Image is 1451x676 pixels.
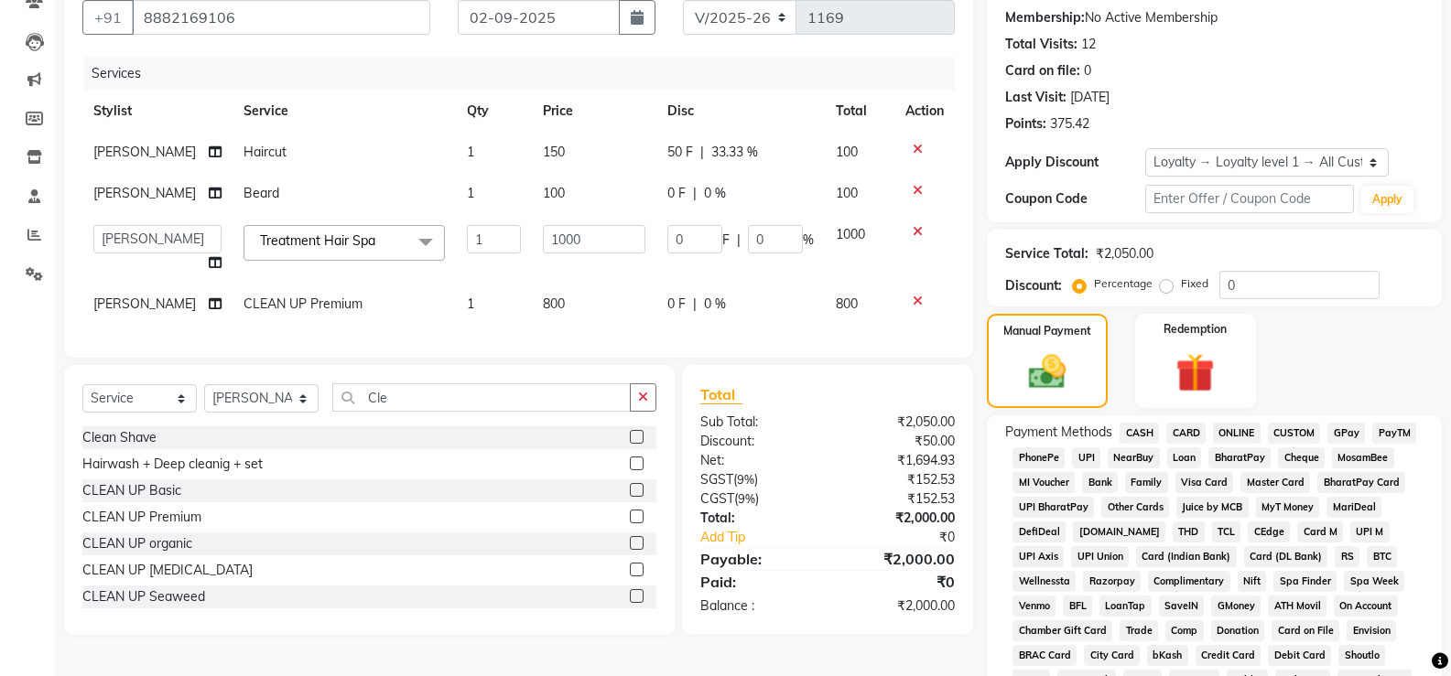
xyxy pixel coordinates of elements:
span: Trade [1120,620,1158,641]
div: Total Visits: [1005,35,1077,54]
div: ₹1,694.93 [828,451,969,470]
span: Cheque [1278,447,1325,468]
span: F [722,231,730,250]
span: UPI [1072,447,1100,468]
span: GPay [1327,423,1365,444]
div: 12 [1081,35,1096,54]
label: Manual Payment [1003,323,1091,339]
span: 800 [543,295,565,312]
label: Redemption [1164,321,1227,338]
a: x [375,232,384,249]
div: CLEAN UP Seaweed [82,587,205,606]
div: ₹0 [828,571,969,593]
span: Donation [1211,620,1265,641]
span: TCL [1212,521,1241,542]
span: Payment Methods [1005,423,1112,442]
span: CUSTOM [1268,423,1321,444]
span: Card M [1297,521,1343,542]
span: Master Card [1240,472,1310,493]
div: ₹152.53 [828,470,969,489]
span: CGST [700,490,734,507]
img: _cash.svg [1017,350,1077,393]
span: [PERSON_NAME] [93,295,196,312]
span: Haircut [244,144,287,160]
span: 0 % [704,184,726,203]
th: Total [825,91,895,132]
span: % [803,231,814,250]
div: Coupon Code [1005,189,1144,209]
span: Family [1125,472,1168,493]
span: [PERSON_NAME] [93,144,196,160]
span: Other Cards [1101,497,1169,518]
span: Spa Week [1344,571,1404,592]
div: ₹2,000.00 [828,548,969,570]
img: _gift.svg [1164,349,1227,397]
span: ONLINE [1213,423,1261,444]
span: MariDeal [1326,497,1381,518]
span: 150 [543,144,565,160]
span: Loan [1167,447,1202,468]
div: ₹50.00 [828,432,969,451]
span: GMoney [1211,596,1261,617]
div: 375.42 [1050,114,1089,134]
span: LoanTap [1099,596,1152,617]
th: Action [894,91,955,132]
span: RS [1335,546,1359,567]
span: PayTM [1372,423,1416,444]
div: No Active Membership [1005,8,1424,27]
span: Complimentary [1148,571,1230,592]
span: 0 F [667,184,686,203]
div: ₹152.53 [828,489,969,509]
div: Total: [687,509,828,528]
span: SGST [700,471,733,488]
span: 100 [836,185,858,201]
a: Add Tip [687,528,851,547]
span: BFL [1063,596,1092,617]
div: [DATE] [1070,88,1110,107]
label: Fixed [1181,275,1208,292]
span: Credit Card [1196,645,1262,666]
div: Discount: [687,432,828,451]
div: ( ) [687,470,828,489]
div: Service Total: [1005,244,1088,263]
span: CLEAN UP Premium [244,295,363,312]
div: Payable: [687,548,828,570]
span: [DOMAIN_NAME] [1073,521,1165,542]
span: Visa Card [1175,472,1234,493]
span: MyT Money [1256,497,1320,518]
div: Apply Discount [1005,153,1144,172]
span: 33.33 % [711,143,758,162]
th: Qty [456,91,532,132]
span: Card on File [1272,620,1339,641]
span: 9% [737,472,754,487]
span: | [693,295,697,314]
span: Bank [1082,472,1118,493]
span: 1 [467,185,474,201]
div: Hairwash + Deep cleanig + set [82,455,263,474]
span: | [700,143,704,162]
button: Apply [1361,186,1413,213]
div: ₹2,050.00 [828,413,969,432]
span: Envision [1347,620,1396,641]
div: Sub Total: [687,413,828,432]
span: | [737,231,741,250]
span: MosamBee [1332,447,1394,468]
span: Nift [1238,571,1267,592]
th: Service [233,91,456,132]
span: Juice by MCB [1176,497,1249,518]
div: ₹0 [851,528,969,547]
span: UPI Union [1071,546,1129,567]
span: BRAC Card [1012,645,1077,666]
span: CEdge [1248,521,1290,542]
span: Card (Indian Bank) [1136,546,1237,567]
span: 100 [836,144,858,160]
span: 1 [467,144,474,160]
div: CLEAN UP organic [82,534,192,553]
span: DefiDeal [1012,521,1066,542]
span: On Account [1334,596,1398,617]
span: PhonePe [1012,447,1065,468]
span: NearBuy [1108,447,1160,468]
span: Beard [244,185,279,201]
span: bKash [1147,645,1188,666]
span: BTC [1367,546,1397,567]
